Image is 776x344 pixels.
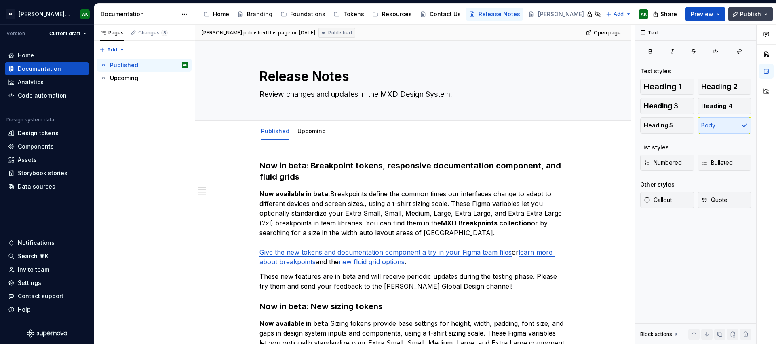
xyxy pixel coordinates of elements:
[110,74,138,82] div: Upcoming
[18,169,67,177] div: Storybook stories
[640,331,672,338] div: Block actions
[5,180,89,193] a: Data sources
[698,192,752,208] button: Quote
[5,167,89,180] a: Storybook stories
[330,8,367,21] a: Tokens
[18,91,67,100] div: Code automation
[259,160,567,183] h3: Now in beta: Breakpoint tokens, responsive documentation component, and fluid grids
[640,180,675,189] div: Other styles
[6,9,15,19] div: M
[603,8,634,20] button: Add
[18,239,55,247] div: Notifications
[18,252,48,260] div: Search ⌘K
[18,65,61,73] div: Documentation
[97,44,127,55] button: Add
[259,272,567,291] p: These new features are in beta and will receive periodic updates during the testing phase. Please...
[701,83,738,91] span: Heading 2
[18,279,41,287] div: Settings
[640,155,694,171] button: Numbered
[701,196,727,204] span: Quote
[339,258,405,266] a: new fluid grid options
[701,102,732,110] span: Heading 4
[19,10,70,18] div: [PERSON_NAME] Design System
[5,263,89,276] a: Invite team
[584,27,624,38] a: Open page
[294,122,329,139] div: Upcoming
[200,6,602,22] div: Page tree
[685,7,725,21] button: Preview
[200,8,232,21] a: Home
[258,67,565,86] textarea: Release Notes
[259,190,330,198] strong: Now available in beta:
[5,250,89,263] button: Search ⌘K
[594,30,621,36] span: Open page
[97,59,192,72] a: PublishedAK
[46,28,91,39] button: Current draft
[343,10,364,18] div: Tokens
[101,10,177,18] div: Documentation
[161,30,168,36] span: 3
[5,89,89,102] a: Code automation
[698,155,752,171] button: Bulleted
[297,127,326,134] a: Upcoming
[644,159,682,167] span: Numbered
[5,76,89,89] a: Analytics
[234,8,276,21] a: Branding
[644,83,682,91] span: Heading 1
[640,192,694,208] button: Callout
[97,59,192,85] div: Page tree
[640,98,694,114] button: Heading 3
[441,219,531,227] strong: MXD Breakpoints collection
[698,79,752,95] button: Heading 2
[382,10,412,18] div: Resources
[5,140,89,153] a: Components
[202,30,242,36] span: [PERSON_NAME]
[18,142,54,151] div: Components
[5,290,89,303] button: Contact support
[430,10,461,18] div: Contact Us
[649,7,682,21] button: Share
[538,10,584,18] div: [PERSON_NAME]
[259,319,330,327] strong: Now available in beta:
[644,102,678,110] span: Heading 3
[5,236,89,249] button: Notifications
[97,72,192,85] a: Upcoming
[18,51,34,59] div: Home
[5,276,89,289] a: Settings
[640,79,694,95] button: Heading 1
[110,61,138,69] div: Published
[258,88,565,101] textarea: Review changes and updates in the MXD Design System.
[18,292,63,300] div: Contact support
[640,117,694,134] button: Heading 5
[640,143,669,151] div: List styles
[277,8,329,21] a: Foundations
[247,10,272,18] div: Branding
[614,11,624,17] span: Add
[466,8,523,21] a: Release Notes
[243,30,315,36] div: published this page on [DATE]
[259,301,567,312] h3: Now in beta: New sizing tokens
[644,196,672,204] span: Callout
[290,10,325,18] div: Foundations
[107,47,117,53] span: Add
[259,248,512,256] a: Give the new tokens and documentation component a try in your Figma team files
[2,5,92,23] button: M[PERSON_NAME] Design SystemAK
[49,30,80,37] span: Current draft
[740,10,761,18] span: Publish
[18,306,31,314] div: Help
[18,129,59,137] div: Design tokens
[369,8,415,21] a: Resources
[525,8,604,21] a: [PERSON_NAME]
[6,30,25,37] div: Version
[660,10,677,18] span: Share
[728,7,773,21] button: Publish
[5,62,89,75] a: Documentation
[259,189,567,267] p: Breakpoints define the common times our interfaces change to adapt to different devices and scree...
[18,78,44,86] div: Analytics
[691,10,713,18] span: Preview
[5,303,89,316] button: Help
[100,30,124,36] div: Pages
[6,117,54,123] div: Design system data
[479,10,520,18] div: Release Notes
[640,67,671,75] div: Text styles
